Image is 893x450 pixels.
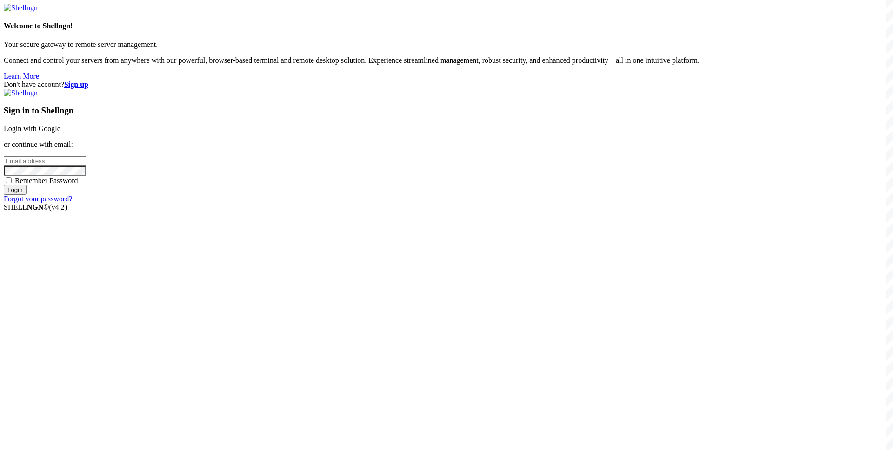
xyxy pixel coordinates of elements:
div: Don't have account? [4,80,889,89]
p: Your secure gateway to remote server management. [4,40,889,49]
input: Login [4,185,27,195]
span: 4.2.0 [49,203,67,211]
span: SHELL © [4,203,67,211]
a: Learn More [4,72,39,80]
input: Remember Password [6,177,12,183]
h3: Sign in to Shellngn [4,106,889,116]
img: Shellngn [4,4,38,12]
a: Login with Google [4,125,60,132]
a: Forgot your password? [4,195,72,203]
input: Email address [4,156,86,166]
img: Shellngn [4,89,38,97]
b: NGN [27,203,44,211]
p: Connect and control your servers from anywhere with our powerful, browser-based terminal and remo... [4,56,889,65]
h4: Welcome to Shellngn! [4,22,889,30]
span: Remember Password [15,177,78,185]
p: or continue with email: [4,140,889,149]
a: Sign up [64,80,88,88]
